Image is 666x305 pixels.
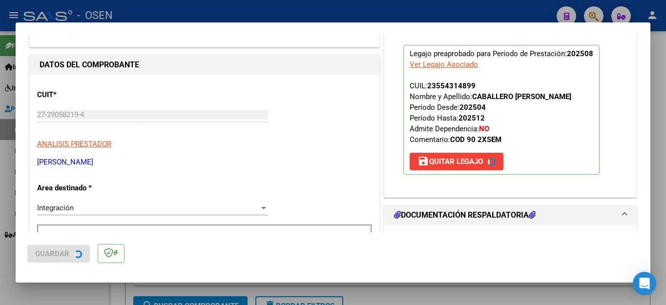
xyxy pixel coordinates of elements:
[37,183,138,194] p: Area destinado *
[472,92,571,101] strong: CABALLERO [PERSON_NAME]
[410,59,478,70] div: Ver Legajo Asociado
[450,135,501,144] strong: COD 90 2XSEM
[410,153,503,170] button: Quitar Legajo
[35,249,69,258] span: Guardar
[37,203,74,212] span: Integración
[37,140,111,148] span: ANALISIS PRESTADOR
[417,157,483,166] span: Quitar Legajo
[633,272,656,295] div: Open Intercom Messenger
[37,89,138,101] p: CUIT
[567,49,593,58] strong: 202508
[384,30,636,197] div: PREAPROBACIÓN PARA INTEGRACION
[403,232,499,250] button: Agregar Documento
[40,60,139,69] strong: DATOS DEL COMPROBANTE
[417,155,429,167] mat-icon: save
[66,25,261,34] span: Recibida. En proceso de confirmacion/aceptac por la OS.
[37,157,372,168] p: [PERSON_NAME]
[458,114,485,122] strong: 202512
[384,205,636,225] mat-expansion-panel-header: DOCUMENTACIÓN RESPALDATORIA
[410,135,501,144] span: Comentario:
[479,124,489,133] strong: NO
[403,45,600,175] p: Legajo preaprobado para Período de Prestación:
[394,209,536,221] h1: DOCUMENTACIÓN RESPALDATORIA
[459,103,486,112] strong: 202504
[427,81,476,91] div: 23554314899
[410,81,571,144] span: CUIL: Nombre y Apellido: Período Desde: Período Hasta: Admite Dependencia:
[27,245,90,263] button: Guardar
